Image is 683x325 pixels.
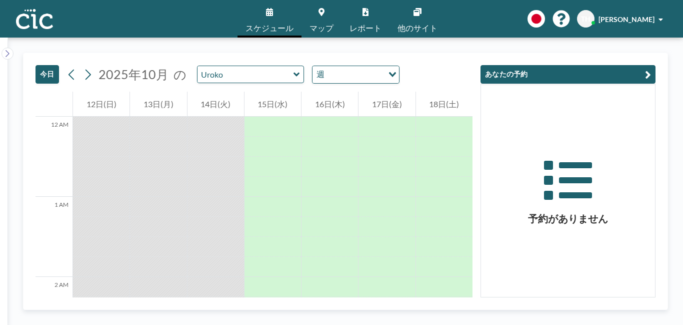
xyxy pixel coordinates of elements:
input: Uroko [197,66,293,83]
div: 18日(土) [416,92,472,117]
div: 17日(金) [358,92,415,117]
span: 2025年10月 [98,67,168,82]
h3: 予約がありません [481,212,655,225]
div: 16日(木) [301,92,358,117]
span: スケジュール [245,24,293,32]
input: Search for option [327,68,382,81]
span: TH [581,15,590,24]
span: マップ [309,24,333,32]
div: 14日(火) [187,92,244,117]
div: 12日(日) [73,92,129,117]
div: 15日(水) [244,92,301,117]
div: 12 AM [35,117,72,197]
div: 1 AM [35,197,72,277]
span: 週 [314,68,326,81]
span: 他のサイト [397,24,437,32]
span: の [173,67,186,82]
button: あなたの予約 [480,65,655,84]
span: レポート [349,24,381,32]
span: [PERSON_NAME] [598,15,654,24]
div: 13日(月) [130,92,186,117]
img: organization-logo [16,9,53,29]
div: Search for option [312,66,399,83]
button: 今日 [35,65,59,84]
